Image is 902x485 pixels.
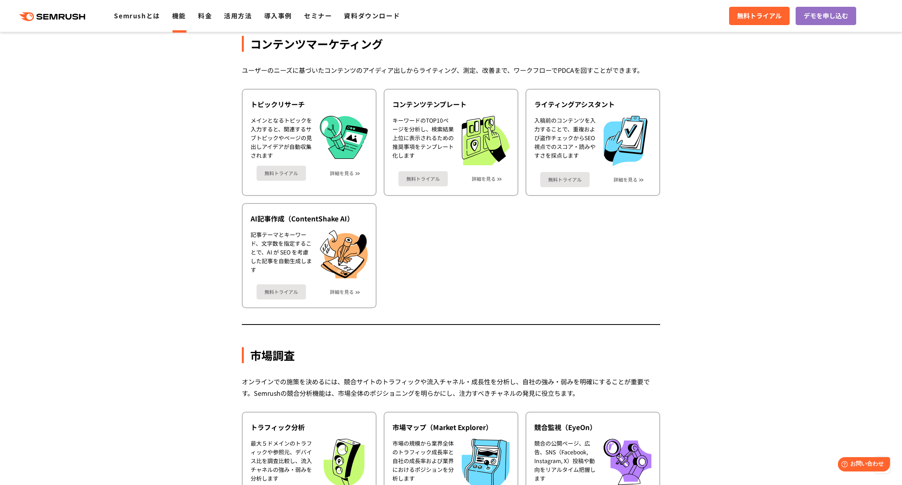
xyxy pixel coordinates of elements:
[472,176,496,182] a: 詳細を見る
[796,7,856,25] a: デモを申し込む
[604,439,651,485] img: 競合監視（EyeOn）
[330,170,354,176] a: 詳細を見る
[257,284,306,299] a: 無料トライアル
[604,116,647,166] img: ライティングアシスタント
[251,230,312,279] div: 記事テーマとキーワード、文字数を指定することで、AI が SEO を考慮した記事を自動生成します
[172,11,186,20] a: 機能
[729,7,790,25] a: 無料トライアル
[320,230,368,279] img: AI記事作成（ContentShake AI）
[614,177,637,182] a: 詳細を見る
[330,289,354,295] a: 詳細を見る
[534,439,596,485] div: 競合の公開ページ、広告、SNS（Facebook, Instagram, X）投稿や動向をリアルタイム把握します
[737,11,782,21] span: 無料トライアル
[251,100,368,109] div: トピックリサーチ
[462,116,510,165] img: コンテンツテンプレート
[534,100,651,109] div: ライティングアシスタント
[534,422,651,432] div: 競合監視（EyeOn）
[264,11,292,20] a: 導入事例
[392,422,510,432] div: 市場マップ（Market Explorer）
[392,116,454,165] div: キーワードのTOP10ページを分析し、検索結果上位に表示されるための推奨事項をテンプレート化します
[242,376,660,399] div: オンラインでの施策を決めるには、競合サイトのトラフィックや流入チャネル・成長性を分析し、自社の強み・弱みを明確にすることが重要です。Semrushの競合分析機能は、市場全体のポジショニングを明ら...
[251,116,312,160] div: メインとなるトピックを入力すると、関連するサブトピックやページの見出しアイデアが自動収集されます
[320,116,368,159] img: トピックリサーチ
[534,116,596,166] div: 入稿前のコンテンツを入力することで、重複および盗作チェックからSEO視点でのスコア・読みやすさを採点します
[540,172,590,187] a: 無料トライアル
[251,214,368,223] div: AI記事作成（ContentShake AI）
[242,36,660,52] div: コンテンツマーケティング
[398,171,448,186] a: 無料トライアル
[242,65,660,76] div: ユーザーのニーズに基づいたコンテンツのアイディア出しからライティング、測定、改善まで、ワークフローでPDCAを回すことができます。
[251,422,368,432] div: トラフィック分析
[198,11,212,20] a: 料金
[804,11,848,21] span: デモを申し込む
[242,347,660,363] div: 市場調査
[831,454,893,476] iframe: Help widget launcher
[392,100,510,109] div: コンテンツテンプレート
[344,11,400,20] a: 資料ダウンロード
[114,11,160,20] a: Semrushとは
[224,11,252,20] a: 活用方法
[304,11,332,20] a: セミナー
[257,166,306,181] a: 無料トライアル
